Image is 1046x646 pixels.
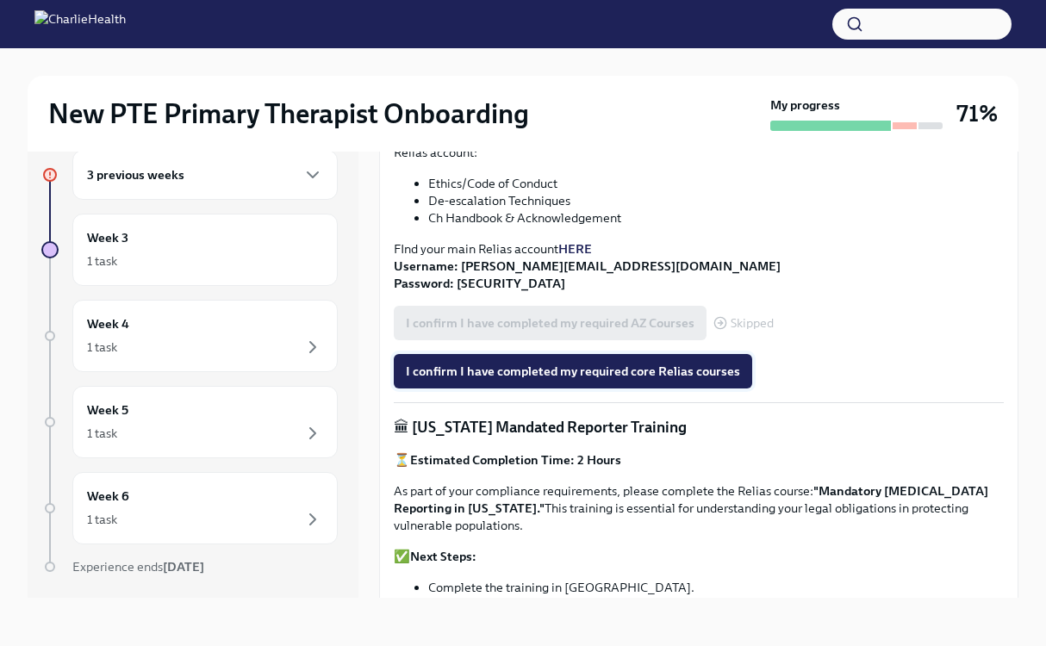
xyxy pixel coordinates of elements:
[72,150,338,200] div: 3 previous weeks
[410,452,621,468] strong: Estimated Completion Time: 2 Hours
[394,482,1004,534] p: As part of your compliance requirements, please complete the Relias course: This training is esse...
[48,96,529,131] h2: New PTE Primary Therapist Onboarding
[394,417,1004,438] p: 🏛 [US_STATE] Mandated Reporter Training
[87,487,129,506] h6: Week 6
[87,511,117,528] div: 1 task
[87,401,128,419] h6: Week 5
[406,363,740,380] span: I confirm I have completed my required core Relias courses
[410,549,476,564] strong: Next Steps:
[394,258,781,291] strong: Username: [PERSON_NAME][EMAIL_ADDRESS][DOMAIN_NAME] Password: [SECURITY_DATA]
[558,241,592,257] a: HERE
[644,597,779,612] strong: example pictured below
[428,596,1004,613] li: Download your completion certificate ( ).
[87,228,128,247] h6: Week 3
[428,175,1004,192] li: Ethics/Code of Conduct
[41,386,338,458] a: Week 51 task
[41,300,338,372] a: Week 41 task
[394,354,752,388] button: I confirm I have completed my required core Relias courses
[770,96,840,114] strong: My progress
[394,548,1004,565] p: ✅
[87,425,117,442] div: 1 task
[34,10,126,38] img: CharlieHealth
[394,240,1004,292] p: FInd your main Relias account
[428,209,1004,227] li: Ch Handbook & Acknowledgement
[394,451,1004,469] p: ⏳
[87,314,129,333] h6: Week 4
[87,165,184,184] h6: 3 previous weeks
[428,579,1004,596] li: Complete the training in [GEOGRAPHIC_DATA].
[87,339,117,356] div: 1 task
[731,317,774,330] span: Skipped
[41,472,338,544] a: Week 61 task
[428,192,1004,209] li: De-escalation Techniques
[956,98,998,129] h3: 71%
[41,214,338,286] a: Week 31 task
[87,252,117,270] div: 1 task
[72,559,204,575] span: Experience ends
[163,559,204,575] strong: [DATE]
